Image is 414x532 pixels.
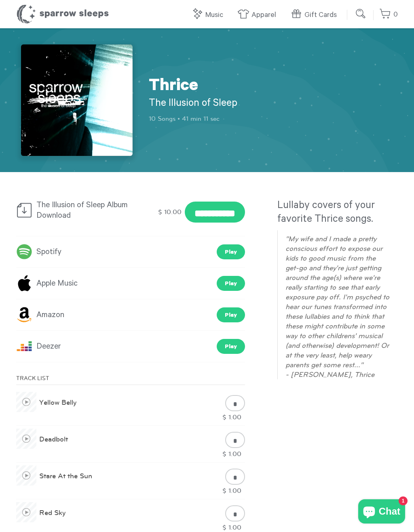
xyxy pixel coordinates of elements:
[16,198,136,222] div: The Illusion of Sleep Album Download
[16,276,78,291] a: Apple Music
[353,6,369,22] input: Submit
[149,77,294,97] h1: Thrice
[237,6,280,24] a: Apparel
[217,307,245,322] a: Play
[285,235,389,369] i: "My wife and I made a pretty conscious effort to expose our kids to good music from the get-go an...
[16,4,109,24] h1: Sparrow Sleeps
[219,411,245,423] div: $ 1.00
[17,397,77,418] a: Yellow Belly
[217,339,245,354] a: Play
[149,114,294,123] p: 10 Songs • 41 min 11 sec
[17,470,93,491] a: Stare At the Sun
[290,6,341,24] a: Gift Cards
[285,370,374,378] i: - [PERSON_NAME], Thrice
[277,200,398,227] h3: Lullaby covers of your favorite Thrice songs.
[149,97,294,111] h2: The Illusion of Sleep
[356,499,408,526] inbox-online-store-chat: Shopify online store chat
[16,245,61,259] a: Spotify
[219,448,245,460] div: $ 1.00
[217,244,245,259] a: Play
[156,205,183,219] div: $ 10.00
[219,485,245,497] div: $ 1.00
[21,44,133,156] img: Thrice - The Illusion of Sleep
[16,339,61,354] a: Deezer
[17,433,69,454] a: Deadbolt
[16,308,64,322] a: Amazon
[191,6,227,24] a: Music
[379,6,398,23] a: 0
[16,374,245,385] div: Track List
[17,507,66,528] a: Red Sky
[217,276,245,291] a: Play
